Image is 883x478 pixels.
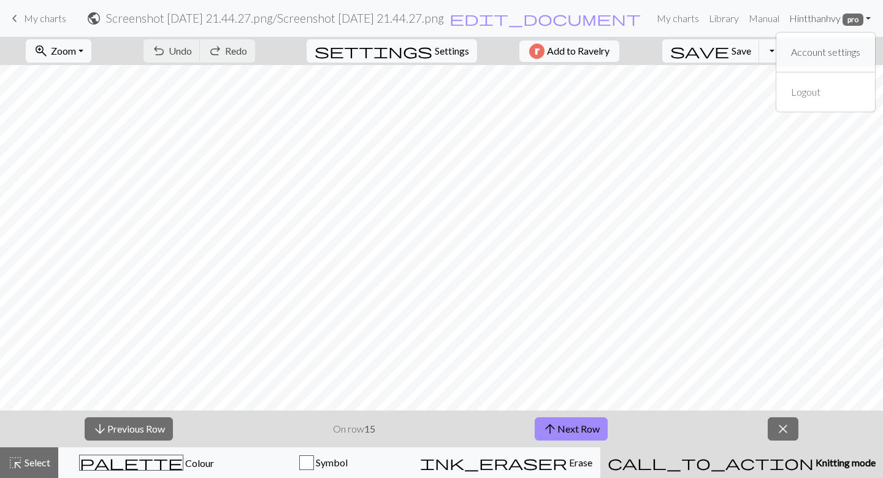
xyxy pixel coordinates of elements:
span: Select [23,457,50,468]
span: settings [315,42,432,60]
span: pro [843,13,863,26]
span: My charts [24,12,66,24]
p: On row [333,422,375,436]
button: Erase [412,447,600,478]
span: Erase [567,457,592,468]
span: save [670,42,729,60]
a: My charts [7,8,66,29]
a: Hintthanhvy pro [784,6,876,31]
span: Settings [435,44,469,58]
button: Add to Ravelry [519,40,619,62]
span: keyboard_arrow_left [7,10,22,27]
button: Knitting mode [600,447,883,478]
span: arrow_upward [543,420,557,438]
i: Settings [315,44,432,58]
span: Colour [183,457,214,469]
button: SettingsSettings [307,39,477,63]
a: Manual [744,6,784,31]
span: ink_eraser [420,454,567,471]
strong: 15 [364,423,375,434]
span: Zoom [51,45,76,56]
span: arrow_downward [93,420,107,438]
img: Ravelry [529,44,545,59]
button: Save [662,39,760,63]
span: call_to_action [608,454,814,471]
span: edit_document [449,10,641,27]
span: Add to Ravelry [547,44,610,59]
button: Next Row [535,417,608,441]
h2: Screenshot [DATE] 21.44.27.png / Screenshot [DATE] 21.44.27.png [106,11,444,25]
span: highlight_alt [8,454,23,471]
span: palette [80,454,183,471]
button: Previous Row [85,417,173,441]
a: Library [704,6,744,31]
span: Symbol [314,457,348,468]
span: zoom_in [34,42,48,60]
a: Logout [786,80,825,104]
span: close [776,420,790,438]
button: Zoom [26,39,91,63]
button: Symbol [235,447,413,478]
span: public [86,10,101,27]
a: My charts [652,6,704,31]
button: Colour [58,447,235,478]
span: Save [732,45,751,56]
span: Knitting mode [814,457,876,468]
a: Account settings [786,40,865,64]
